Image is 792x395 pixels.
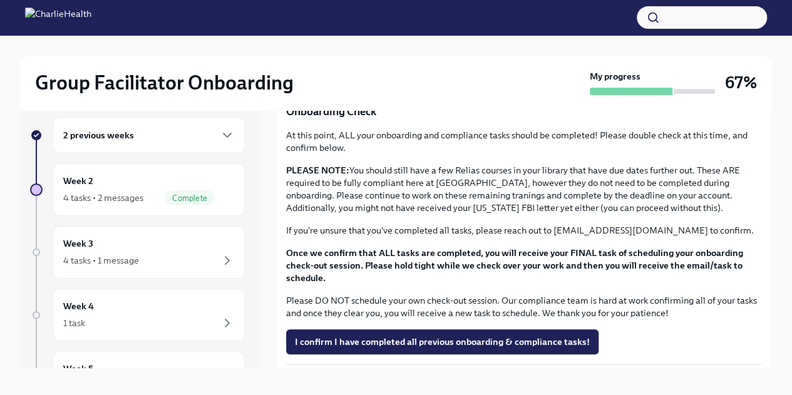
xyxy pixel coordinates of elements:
[30,289,245,341] a: Week 41 task
[25,8,91,28] img: CharlieHealth
[63,128,134,142] h6: 2 previous weeks
[53,117,245,153] div: 2 previous weeks
[295,336,590,348] span: I confirm I have completed all previous onboarding & compliance tasks!
[30,163,245,216] a: Week 24 tasks • 2 messagesComplete
[165,193,215,203] span: Complete
[286,104,761,119] p: Onboarding Check
[286,294,761,319] p: Please DO NOT schedule your own check-out session. Our compliance team is hard at work confirming...
[63,254,139,267] div: 4 tasks • 1 message
[286,165,349,176] strong: PLEASE NOTE:
[725,71,757,94] h3: 67%
[63,317,85,329] div: 1 task
[286,329,599,354] button: I confirm I have completed all previous onboarding & compliance tasks!
[63,299,94,313] h6: Week 4
[286,224,761,237] p: If you're unsure that you've completed all tasks, please reach out to [EMAIL_ADDRESS][DOMAIN_NAME...
[63,237,93,250] h6: Week 3
[286,247,743,284] strong: Once we confirm that ALL tasks are completed, you will receive your FINAL task of scheduling your...
[63,192,143,204] div: 4 tasks • 2 messages
[30,226,245,279] a: Week 34 tasks • 1 message
[590,70,640,83] strong: My progress
[286,129,761,154] p: At this point, ALL your onboarding and compliance tasks should be completed! Please double check ...
[63,174,93,188] h6: Week 2
[286,164,761,214] p: You should still have a few Relias courses in your library that have due dates further out. These...
[63,362,93,376] h6: Week 5
[35,70,294,95] h2: Group Facilitator Onboarding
